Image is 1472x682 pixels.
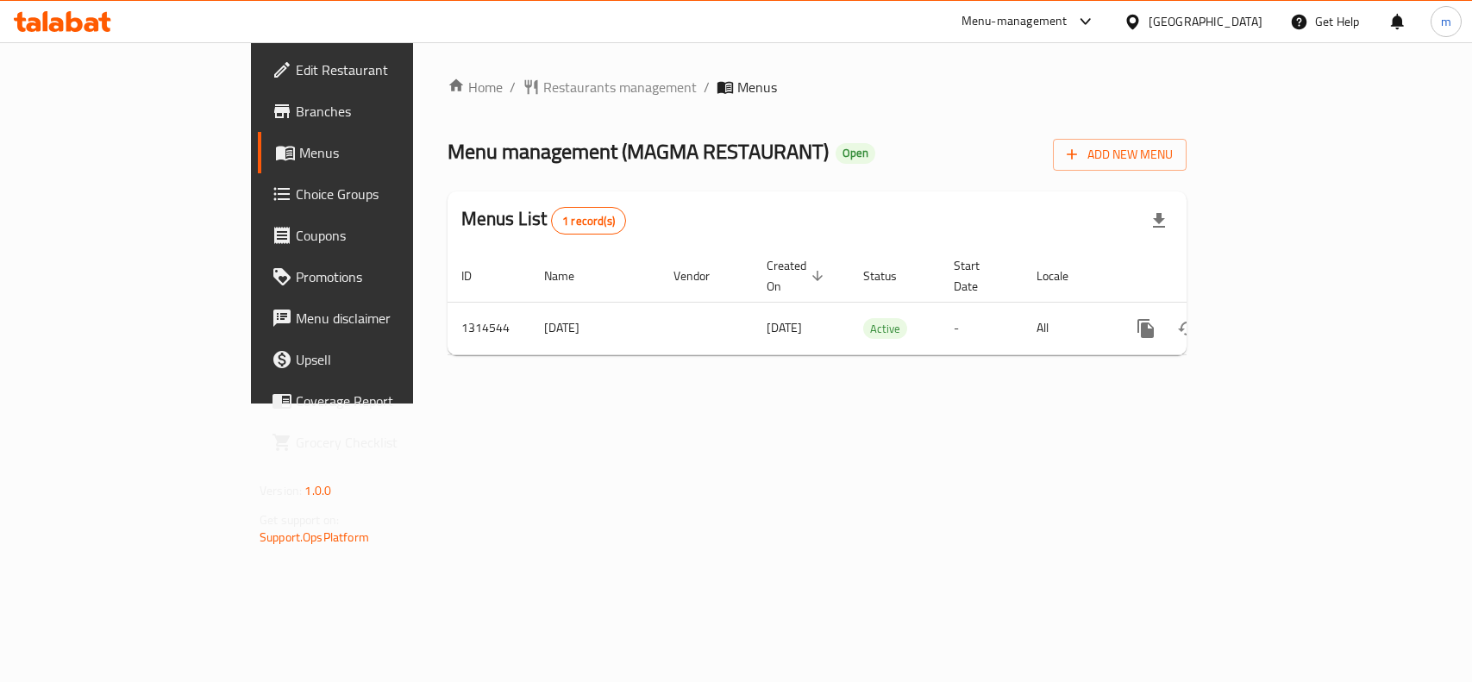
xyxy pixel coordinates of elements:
[258,49,497,91] a: Edit Restaurant
[544,266,597,286] span: Name
[1167,308,1208,349] button: Change Status
[448,132,829,171] span: Menu management ( MAGMA RESTAURANT )
[296,225,483,246] span: Coupons
[461,206,626,235] h2: Menus List
[258,297,497,339] a: Menu disclaimer
[296,59,483,80] span: Edit Restaurant
[258,91,497,132] a: Branches
[1149,12,1262,31] div: [GEOGRAPHIC_DATA]
[258,132,497,173] a: Menus
[523,77,697,97] a: Restaurants management
[836,143,875,164] div: Open
[543,77,697,97] span: Restaurants management
[737,77,777,97] span: Menus
[510,77,516,97] li: /
[767,316,802,339] span: [DATE]
[461,266,494,286] span: ID
[863,318,907,339] div: Active
[1138,200,1180,241] div: Export file
[863,319,907,339] span: Active
[258,380,497,422] a: Coverage Report
[961,11,1068,32] div: Menu-management
[673,266,732,286] span: Vendor
[260,509,339,531] span: Get support on:
[296,349,483,370] span: Upsell
[1125,308,1167,349] button: more
[954,255,1002,297] span: Start Date
[260,479,302,502] span: Version:
[940,302,1023,354] td: -
[448,250,1305,355] table: enhanced table
[296,184,483,204] span: Choice Groups
[258,256,497,297] a: Promotions
[258,339,497,380] a: Upsell
[296,391,483,411] span: Coverage Report
[448,77,1187,97] nav: breadcrumb
[296,432,483,453] span: Grocery Checklist
[258,422,497,463] a: Grocery Checklist
[296,101,483,122] span: Branches
[258,173,497,215] a: Choice Groups
[1053,139,1187,171] button: Add New Menu
[296,266,483,287] span: Promotions
[552,213,625,229] span: 1 record(s)
[1037,266,1091,286] span: Locale
[1067,144,1173,166] span: Add New Menu
[1112,250,1305,303] th: Actions
[260,526,369,548] a: Support.OpsPlatform
[1441,12,1451,31] span: m
[1023,302,1112,354] td: All
[863,266,919,286] span: Status
[296,308,483,328] span: Menu disclaimer
[304,479,331,502] span: 1.0.0
[767,255,829,297] span: Created On
[299,142,483,163] span: Menus
[530,302,660,354] td: [DATE]
[704,77,710,97] li: /
[258,215,497,256] a: Coupons
[836,146,875,160] span: Open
